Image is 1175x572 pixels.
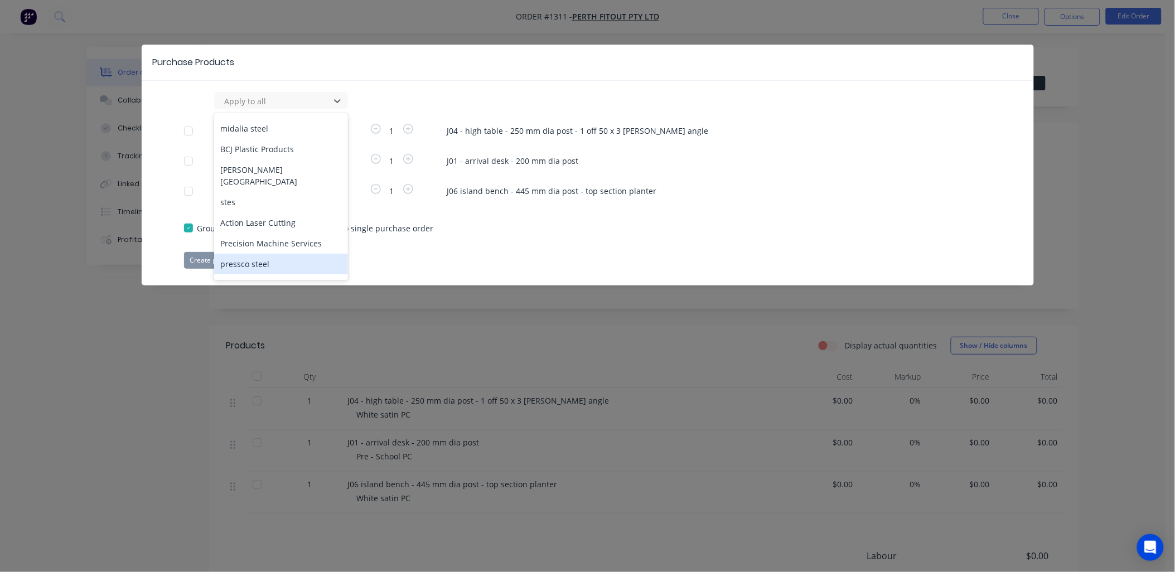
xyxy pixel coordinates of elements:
[214,233,348,254] div: Precision Machine Services
[383,125,401,137] span: 1
[214,274,348,295] div: Unique laser Wangara
[214,159,348,192] div: [PERSON_NAME][GEOGRAPHIC_DATA]
[214,254,348,274] div: pressco steel
[447,155,992,167] span: J01 - arrival desk - 200 mm dia post
[184,252,256,269] button: Create purchase(s)
[383,185,401,197] span: 1
[214,139,348,159] div: BCJ Plastic Products
[1137,534,1164,561] div: Open Intercom Messenger
[153,56,235,69] div: Purchase Products
[447,185,992,197] span: J06 island bench - 445 mm dia post - top section planter
[214,192,348,212] div: stes
[383,155,401,167] span: 1
[214,212,348,233] div: Action Laser Cutting
[214,118,348,139] div: midalia steel
[447,125,992,137] span: J04 - high table - 250 mm dia post - 1 off 50 x 3 [PERSON_NAME] angle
